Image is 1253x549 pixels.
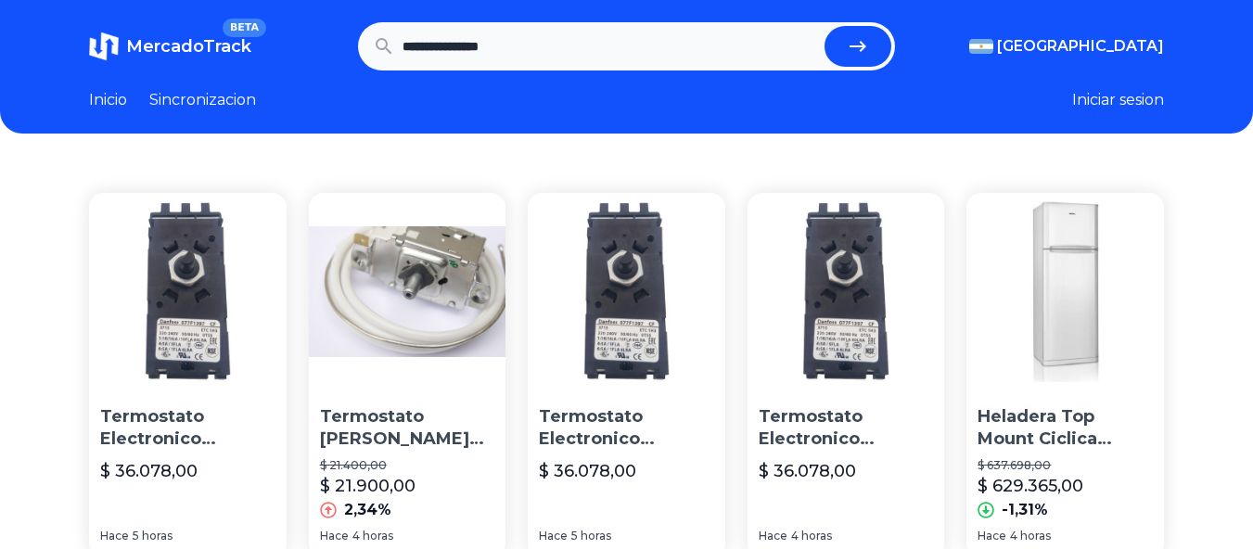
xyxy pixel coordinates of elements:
[1002,499,1048,521] p: -1,31%
[1010,529,1051,543] span: 4 horas
[539,529,568,543] span: Hace
[100,458,198,484] p: $ 36.078,00
[133,529,173,543] span: 5 horas
[149,89,256,111] a: Sincronizacion
[759,529,787,543] span: Hace
[89,32,119,61] img: MercadoTrack
[997,35,1164,57] span: [GEOGRAPHIC_DATA]
[969,39,993,54] img: Argentina
[344,499,391,521] p: 2,34%
[320,473,416,499] p: $ 21.900,00
[223,19,266,37] span: BETA
[320,405,495,452] p: Termostato [PERSON_NAME] Rc 94522 4 Heladera [PERSON_NAME] Philco
[539,458,636,484] p: $ 36.078,00
[748,193,945,390] img: Termostato Electronico Heladera Philco Phft330b Original
[978,473,1083,499] p: $ 629.365,00
[759,405,934,452] p: Termostato Electronico Heladera Philco Phft330b Original
[89,89,127,111] a: Inicio
[528,193,725,390] img: Termostato Electronico Heladera Philco Phft330bd Original
[978,529,1006,543] span: Hace
[89,193,287,390] img: Termostato Electronico Heladera Philco Phft330p Original
[978,458,1153,473] p: $ 637.698,00
[759,458,856,484] p: $ 36.078,00
[969,35,1164,57] button: [GEOGRAPHIC_DATA]
[791,529,832,543] span: 4 horas
[966,193,1164,390] img: Heladera Top Mount Ciclica Philco Phct290b 285lt
[100,405,275,452] p: Termostato Electronico Heladera Philco Phft330p Original
[100,529,129,543] span: Hace
[320,458,495,473] p: $ 21.400,00
[320,529,349,543] span: Hace
[89,32,251,61] a: MercadoTrackBETA
[1072,89,1164,111] button: Iniciar sesion
[978,405,1153,452] p: Heladera Top Mount Ciclica Philco Phct290b 285lt
[309,193,506,390] img: Termostato Robershaw Rc 94522 4 Heladera Peabody Philco
[539,405,714,452] p: Termostato Electronico Heladera Philco Phft330bd Original
[126,36,251,57] span: MercadoTrack
[571,529,611,543] span: 5 horas
[352,529,393,543] span: 4 horas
